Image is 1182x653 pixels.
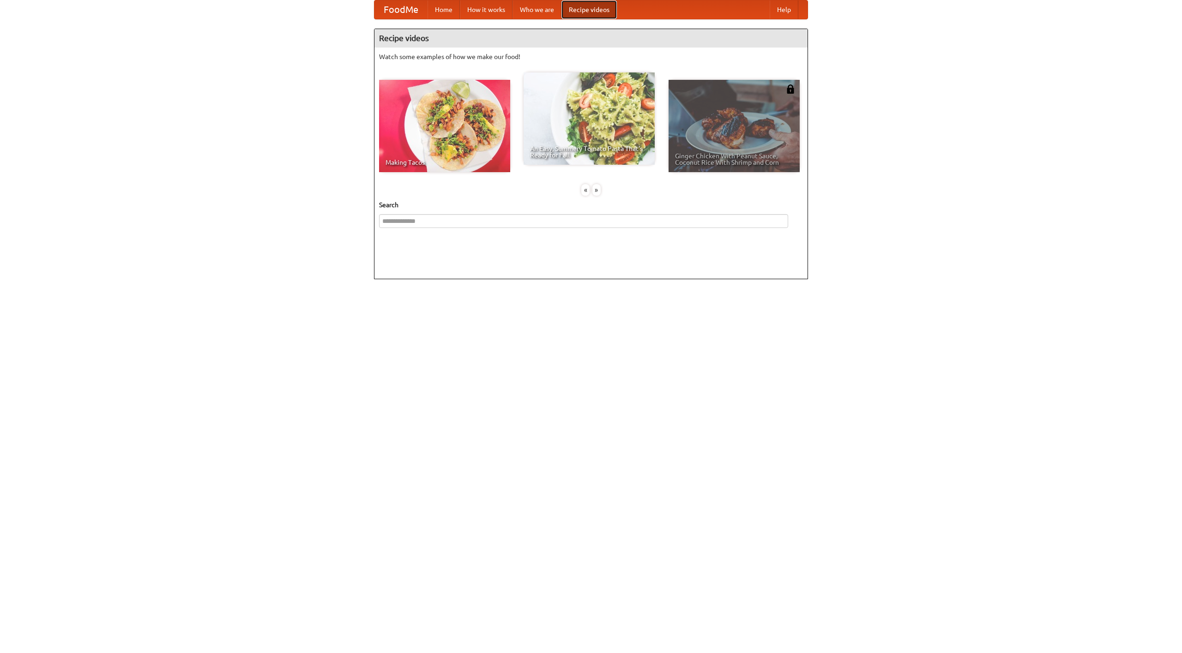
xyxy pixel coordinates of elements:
p: Watch some examples of how we make our food! [379,52,803,61]
div: « [581,184,590,196]
a: FoodMe [374,0,428,19]
a: Making Tacos [379,80,510,172]
a: Help [770,0,798,19]
h5: Search [379,200,803,210]
a: Recipe videos [561,0,617,19]
a: Home [428,0,460,19]
a: How it works [460,0,513,19]
span: Making Tacos [386,159,504,166]
h4: Recipe videos [374,29,808,48]
div: » [592,184,601,196]
a: An Easy, Summery Tomato Pasta That's Ready for Fall [524,72,655,165]
img: 483408.png [786,84,795,94]
span: An Easy, Summery Tomato Pasta That's Ready for Fall [530,145,648,158]
a: Who we are [513,0,561,19]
